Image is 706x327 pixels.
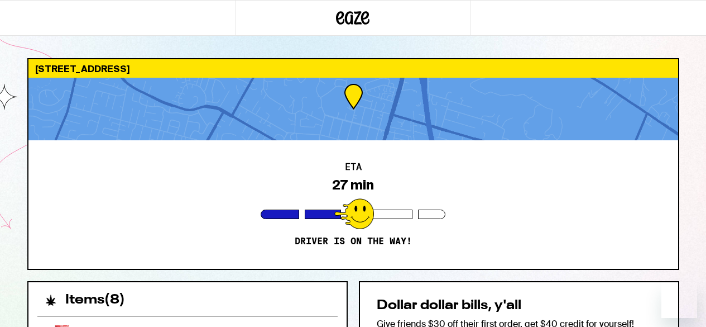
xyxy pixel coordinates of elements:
[661,282,697,318] iframe: Button to launch messaging window
[332,177,374,193] div: 27 min
[65,293,125,307] h2: Items ( 8 )
[28,59,678,78] div: [STREET_ADDRESS]
[345,163,362,172] h2: ETA
[377,299,661,312] h2: Dollar dollar bills, y'all
[295,236,412,247] p: Driver is on the way!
